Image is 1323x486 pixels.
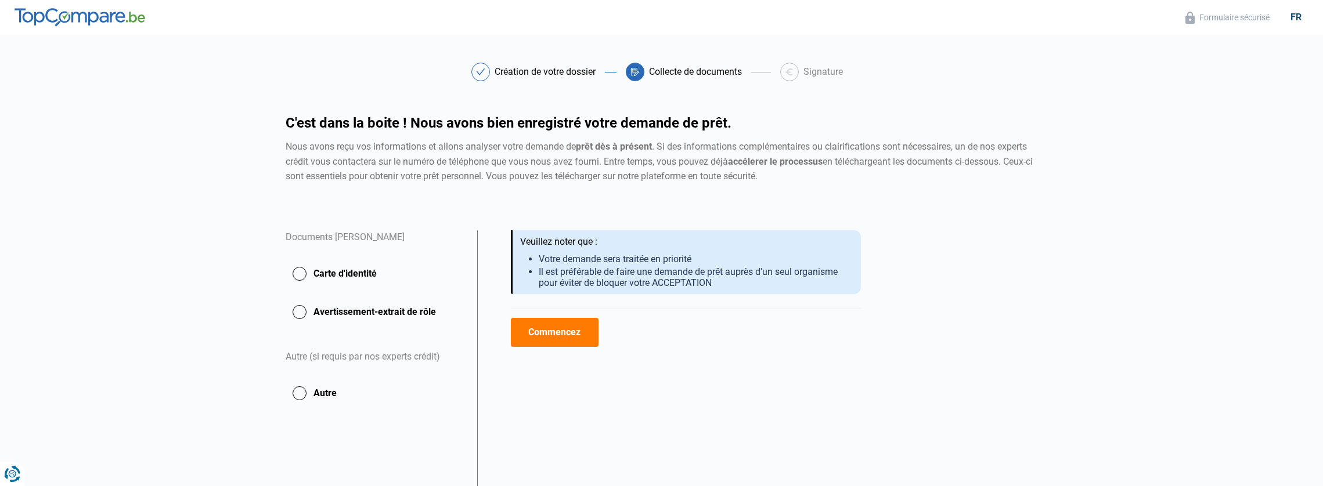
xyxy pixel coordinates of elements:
button: Avertissement-extrait de rôle [286,298,463,327]
button: Formulaire sécurisé [1182,11,1273,24]
div: Veuillez noter que : [520,236,852,248]
div: Collecte de documents [649,67,742,77]
div: Documents [PERSON_NAME] [286,230,463,259]
div: Création de votre dossier [495,67,596,77]
div: fr [1284,12,1308,23]
h1: C'est dans la boite ! Nous avons bien enregistré votre demande de prêt. [286,116,1038,130]
strong: prêt dès à présent [576,141,652,152]
li: Il est préférable de faire une demande de prêt auprès d'un seul organisme pour éviter de bloquer ... [539,266,852,288]
button: Commencez [511,318,599,347]
button: Autre [286,379,463,408]
strong: accélerer le processus [728,156,823,167]
button: Carte d'identité [286,259,463,288]
div: Signature [803,67,843,77]
div: Nous avons reçu vos informations et allons analyser votre demande de . Si des informations complé... [286,139,1038,184]
img: TopCompare.be [15,8,145,27]
li: Votre demande sera traitée en priorité [539,253,852,264]
div: Autre (si requis par nos experts crédit) [286,336,463,379]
